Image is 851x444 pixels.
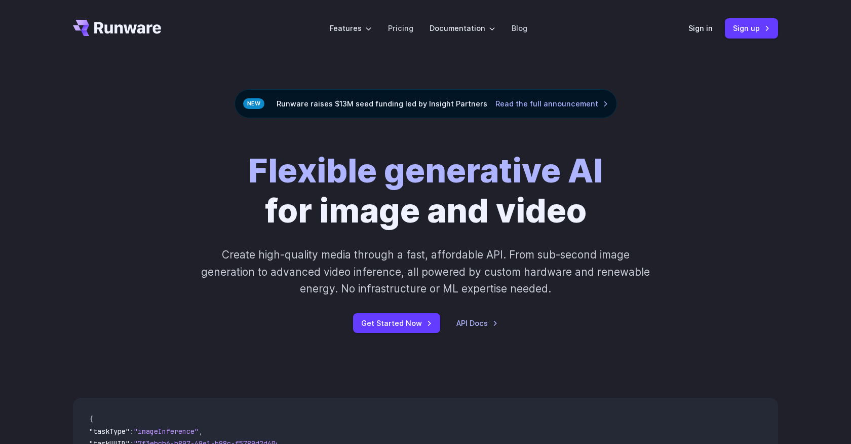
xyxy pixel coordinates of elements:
strong: Flexible generative AI [248,150,603,191]
label: Features [330,22,372,34]
a: API Docs [456,317,498,329]
a: Go to / [73,20,161,36]
span: { [89,415,93,424]
span: , [199,427,203,436]
a: Sign in [688,22,713,34]
a: Blog [512,22,527,34]
a: Pricing [388,22,413,34]
div: Runware raises $13M seed funding led by Insight Partners [235,89,617,118]
a: Get Started Now [353,313,440,333]
p: Create high-quality media through a fast, affordable API. From sub-second image generation to adv... [200,246,651,297]
span: "taskType" [89,427,130,436]
span: : [130,427,134,436]
a: Read the full announcement [495,98,608,109]
span: "imageInference" [134,427,199,436]
label: Documentation [430,22,495,34]
h1: for image and video [248,151,603,230]
a: Sign up [725,18,778,38]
